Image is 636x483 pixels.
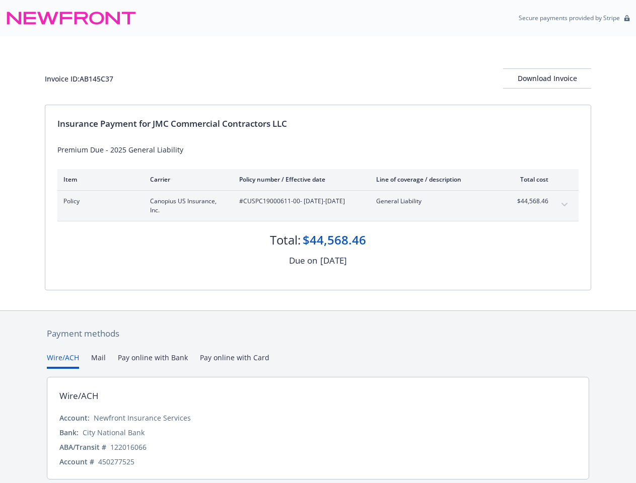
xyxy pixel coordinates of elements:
[98,456,134,467] div: 450277525
[47,352,79,369] button: Wire/ACH
[59,427,79,438] div: Bank:
[200,352,269,369] button: Pay online with Card
[45,73,113,84] div: Invoice ID: AB145C37
[503,68,591,89] button: Download Invoice
[63,197,134,206] span: Policy
[118,352,188,369] button: Pay online with Bank
[150,197,223,215] span: Canopius US Insurance, Inc.
[239,197,360,206] span: #CUSPC19000611-00 - [DATE]-[DATE]
[239,175,360,184] div: Policy number / Effective date
[519,14,620,22] p: Secure payments provided by Stripe
[59,442,106,452] div: ABA/Transit #
[376,175,494,184] div: Line of coverage / description
[83,427,145,438] div: City National Bank
[376,197,494,206] span: General Liability
[511,197,548,206] span: $44,568.46
[303,231,366,249] div: $44,568.46
[59,413,90,423] div: Account:
[556,197,573,213] button: expand content
[59,456,94,467] div: Account #
[320,254,347,267] div: [DATE]
[57,117,579,130] div: Insurance Payment for JMC Commercial Contractors LLC
[57,191,579,221] div: PolicyCanopius US Insurance, Inc.#CUSPC19000611-00- [DATE]-[DATE]General Liability$44,568.46expan...
[91,352,106,369] button: Mail
[289,254,317,267] div: Due on
[57,144,579,155] div: Premium Due - 2025 General Liability
[511,175,548,184] div: Total cost
[150,175,223,184] div: Carrier
[94,413,191,423] div: Newfront Insurance Services
[270,231,301,249] div: Total:
[503,69,591,88] div: Download Invoice
[59,389,99,403] div: Wire/ACH
[47,327,589,340] div: Payment methods
[63,175,134,184] div: Item
[110,442,147,452] div: 122016066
